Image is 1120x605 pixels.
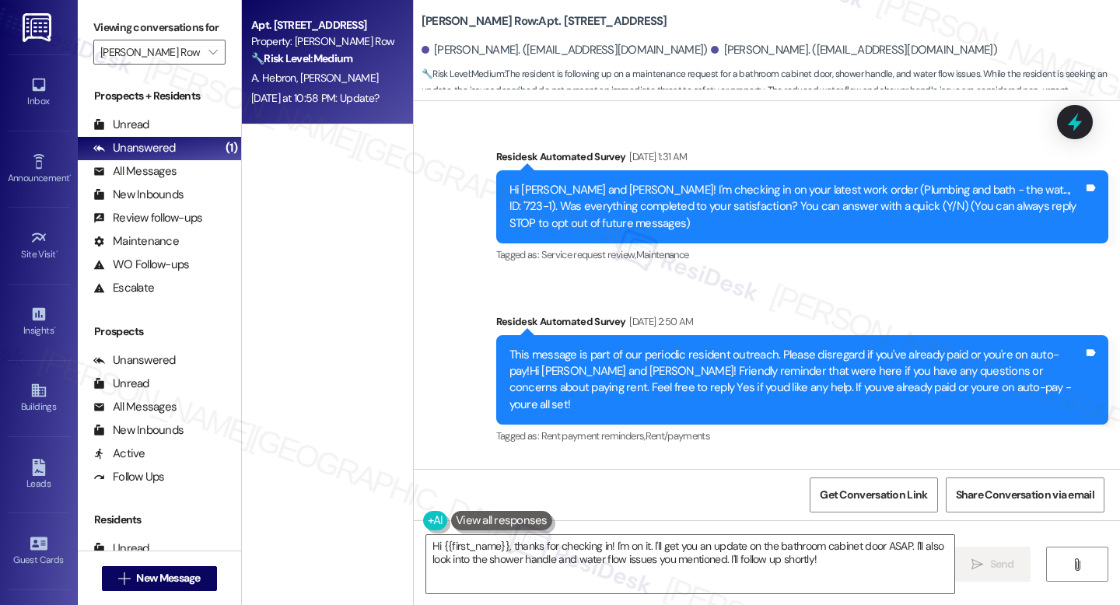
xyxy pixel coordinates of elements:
div: [PERSON_NAME]. ([EMAIL_ADDRESS][DOMAIN_NAME]) [422,42,708,58]
div: Active [93,446,145,462]
button: New Message [102,566,217,591]
div: All Messages [93,163,177,180]
div: Maintenance [93,233,179,250]
div: Residesk Automated Survey [496,313,1108,335]
div: (1) [222,136,241,160]
input: All communities [100,40,201,65]
textarea: Hi {{first_name}}, thanks for checking in! I'm on it. I'll get you an update on the bathroom cabi... [426,535,954,593]
div: Follow Ups [93,469,165,485]
div: Unread [93,376,149,392]
strong: 🔧 Risk Level: Medium [422,68,504,80]
span: [PERSON_NAME] [300,71,378,85]
a: Inbox [8,72,70,114]
a: Buildings [8,377,70,419]
b: [PERSON_NAME] Row: Apt. [STREET_ADDRESS] [422,13,667,30]
span: • [69,170,72,181]
label: Viewing conversations for [93,16,226,40]
i:  [118,572,130,585]
span: : The resident is following up on a maintenance request for a bathroom cabinet door, shower handl... [422,66,1120,116]
a: Site Visit • [8,225,70,267]
span: Send [990,556,1014,572]
span: Get Conversation Link [820,487,927,503]
i:  [208,46,217,58]
strong: 🔧 Risk Level: Medium [251,51,352,65]
div: Prospects + Residents [78,88,241,104]
div: Tagged as: [496,425,1108,447]
div: Escalate [93,280,154,296]
button: Send [955,547,1031,582]
span: Rent payment reminders , [541,429,646,442]
div: Hi [PERSON_NAME] and [PERSON_NAME]! I'm checking in on your latest work order (Plumbing and bath ... [509,182,1083,232]
div: [DATE] 1:31 AM [625,149,687,165]
button: Get Conversation Link [810,477,937,512]
img: ResiDesk Logo [23,13,54,42]
span: Rent/payments [646,429,711,442]
div: Unanswered [93,352,176,369]
div: Unread [93,540,149,557]
div: Tagged as: [496,243,1108,266]
i:  [971,558,983,571]
span: • [56,247,58,257]
a: Leads [8,454,70,496]
div: WO Follow-ups [93,257,189,273]
div: [DATE] 2:50 AM [625,313,693,330]
div: Residesk Automated Survey [496,149,1108,170]
span: A. Hebron [251,71,300,85]
div: Property: [PERSON_NAME] Row [251,33,395,50]
a: Guest Cards [8,530,70,572]
div: Unanswered [93,140,176,156]
div: New Inbounds [93,187,184,203]
i:  [1071,558,1083,571]
div: [DATE] at 10:58 PM: Update? [251,91,379,105]
button: Share Conversation via email [946,477,1104,512]
div: Review follow-ups [93,210,202,226]
div: Prospects [78,323,241,340]
span: Maintenance [636,248,689,261]
div: Apt. [STREET_ADDRESS] [251,17,395,33]
a: Insights • [8,301,70,343]
span: Share Conversation via email [956,487,1094,503]
div: [PERSON_NAME]. ([EMAIL_ADDRESS][DOMAIN_NAME]) [711,42,997,58]
div: New Inbounds [93,422,184,439]
div: Residents [78,512,241,528]
span: • [54,323,56,334]
div: This message is part of our periodic resident outreach. Please disregard if you've already paid o... [509,347,1083,414]
div: Unread [93,117,149,133]
span: New Message [136,570,200,586]
div: All Messages [93,399,177,415]
span: Service request review , [541,248,636,261]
